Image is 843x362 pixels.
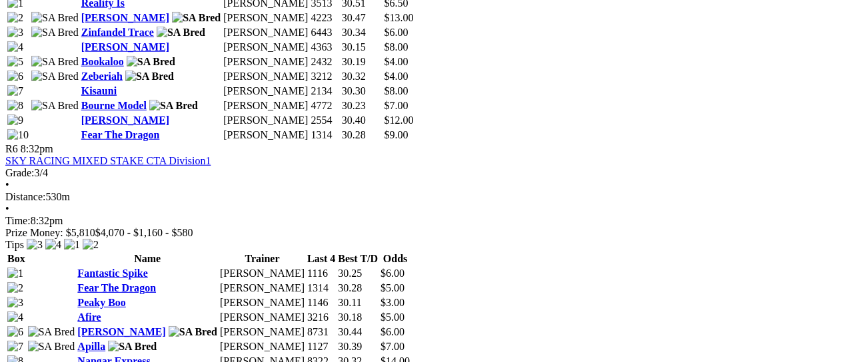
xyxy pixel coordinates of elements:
[7,297,23,309] img: 3
[381,311,405,323] span: $5.00
[310,128,339,142] td: 1314
[28,326,75,338] img: SA Bred
[27,239,43,251] img: 3
[7,56,23,68] img: 5
[341,41,383,54] td: 30.15
[219,296,305,309] td: [PERSON_NAME]
[219,311,305,324] td: [PERSON_NAME]
[31,56,79,68] img: SA Bred
[310,41,339,54] td: 4363
[219,281,305,295] td: [PERSON_NAME]
[81,114,169,126] a: [PERSON_NAME]
[341,55,383,69] td: 30.19
[7,114,23,126] img: 9
[337,281,379,295] td: 30.28
[384,56,408,67] span: $4.00
[384,12,413,23] span: $13.00
[307,252,336,266] th: Last 4
[223,114,309,127] td: [PERSON_NAME]
[21,143,53,154] span: 8:32pm
[169,326,217,338] img: SA Bred
[310,11,339,25] td: 4223
[341,114,383,127] td: 30.40
[5,215,838,227] div: 8:32pm
[380,252,411,266] th: Odds
[384,129,408,140] span: $9.00
[310,70,339,83] td: 3212
[5,191,45,202] span: Distance:
[7,282,23,294] img: 2
[310,26,339,39] td: 6443
[77,326,165,337] a: [PERSON_NAME]
[45,239,61,251] img: 4
[77,311,101,323] a: Afire
[307,340,336,353] td: 1127
[223,70,309,83] td: [PERSON_NAME]
[81,12,169,23] a: [PERSON_NAME]
[157,27,205,39] img: SA Bred
[7,341,23,353] img: 7
[219,325,305,339] td: [PERSON_NAME]
[381,297,405,308] span: $3.00
[310,85,339,98] td: 2134
[337,267,379,280] td: 30.25
[384,41,408,53] span: $8.00
[77,341,105,352] a: Apilla
[223,85,309,98] td: [PERSON_NAME]
[5,179,9,190] span: •
[219,340,305,353] td: [PERSON_NAME]
[307,311,336,324] td: 3216
[7,85,23,97] img: 7
[341,85,383,98] td: 30.30
[5,191,838,203] div: 530m
[28,341,75,353] img: SA Bred
[219,267,305,280] td: [PERSON_NAME]
[341,128,383,142] td: 30.28
[125,71,174,83] img: SA Bred
[307,325,336,339] td: 8731
[307,281,336,295] td: 1314
[7,41,23,53] img: 4
[64,239,80,251] img: 1
[7,326,23,338] img: 6
[5,155,211,166] a: SKY RACING MIXED STAKE CTA Division1
[341,26,383,39] td: 30.34
[7,71,23,83] img: 6
[5,215,31,226] span: Time:
[108,341,157,353] img: SA Bred
[341,99,383,112] td: 30.23
[81,27,154,38] a: Zinfandel Trace
[341,11,383,25] td: 30.47
[7,268,23,279] img: 1
[7,12,23,24] img: 2
[81,129,160,140] a: Fear The Dragon
[223,41,309,54] td: [PERSON_NAME]
[5,239,24,250] span: Tips
[7,129,29,141] img: 10
[31,12,79,24] img: SA Bred
[223,128,309,142] td: [PERSON_NAME]
[337,252,379,266] th: Best T/D
[77,282,156,293] a: Fear The Dragon
[77,268,147,279] a: Fantastic Spike
[337,311,379,324] td: 30.18
[223,55,309,69] td: [PERSON_NAME]
[384,100,408,111] span: $7.00
[95,227,193,238] span: $4,070 - $1,160 - $580
[81,100,147,111] a: Bourne Model
[81,56,124,67] a: Bookaloo
[127,56,175,68] img: SA Bred
[7,100,23,112] img: 8
[384,114,413,126] span: $12.00
[5,203,9,214] span: •
[307,296,336,309] td: 1146
[31,100,79,112] img: SA Bred
[219,252,305,266] th: Trainer
[83,239,99,251] img: 2
[310,99,339,112] td: 4772
[381,282,405,293] span: $5.00
[81,41,169,53] a: [PERSON_NAME]
[31,71,79,83] img: SA Bred
[7,311,23,323] img: 4
[310,55,339,69] td: 2432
